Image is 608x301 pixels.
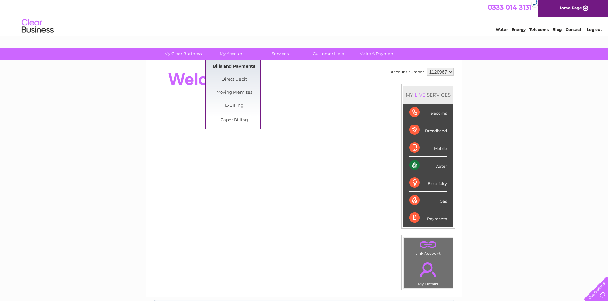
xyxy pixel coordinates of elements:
[302,48,355,60] a: Customer Help
[21,17,54,36] img: logo.png
[208,73,260,86] a: Direct Debit
[405,259,451,281] a: .
[409,104,447,121] div: Telecoms
[512,27,526,32] a: Energy
[405,239,451,250] a: .
[409,121,447,139] div: Broadband
[409,174,447,192] div: Electricity
[552,27,562,32] a: Blog
[529,27,549,32] a: Telecoms
[587,27,602,32] a: Log out
[208,86,260,99] a: Moving Premises
[409,209,447,226] div: Payments
[403,86,453,104] div: MY SERVICES
[496,27,508,32] a: Water
[254,48,306,60] a: Services
[409,139,447,157] div: Mobile
[208,60,260,73] a: Bills and Payments
[566,27,581,32] a: Contact
[403,237,453,257] td: Link Account
[205,48,258,60] a: My Account
[409,157,447,174] div: Water
[157,48,209,60] a: My Clear Business
[351,48,403,60] a: Make A Payment
[154,4,455,31] div: Clear Business is a trading name of Verastar Limited (registered in [GEOGRAPHIC_DATA] No. 3667643...
[403,257,453,288] td: My Details
[208,114,260,127] a: Paper Billing
[409,192,447,209] div: Gas
[208,99,260,112] a: E-Billing
[413,92,427,98] div: LIVE
[488,3,532,11] a: 0333 014 3131
[389,67,425,77] td: Account number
